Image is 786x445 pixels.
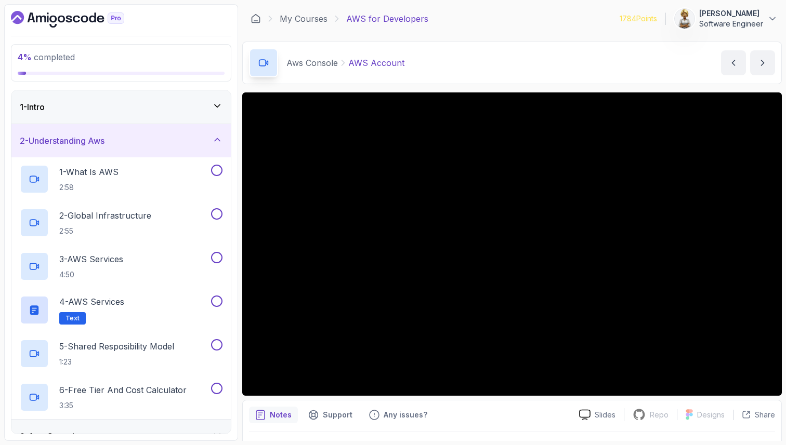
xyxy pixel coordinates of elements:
p: 1:23 [59,357,174,367]
p: 4 - AWS Services [59,295,124,308]
button: previous content [721,50,746,75]
button: Feedback button [363,407,434,423]
button: 2-Understanding Aws [11,124,231,157]
p: Slides [595,410,615,420]
button: Share [733,410,775,420]
h3: 3 - Aws Console [20,430,80,442]
p: Aws Console [286,57,338,69]
button: user profile image[PERSON_NAME]Software Engineer [674,8,778,29]
p: 2:58 [59,182,119,193]
p: Software Engineer [699,19,763,29]
p: 6 - Free Tier And Cost Calculator [59,384,187,396]
a: Dashboard [11,11,148,28]
p: AWS Account [348,57,404,69]
p: 3:35 [59,400,187,411]
p: 4:50 [59,269,123,280]
button: next content [750,50,775,75]
p: AWS for Developers [346,12,428,25]
button: 4-AWS ServicesText [20,295,222,325]
p: Share [755,410,775,420]
button: Support button [302,407,359,423]
h3: 1 - Intro [20,101,45,113]
iframe: 1 - AWS Account [242,92,782,396]
p: 5 - Shared Resposibility Model [59,340,174,353]
p: 1 - What Is AWS [59,166,119,178]
p: 2:55 [59,226,151,236]
span: 4 % [18,52,32,62]
h3: 2 - Understanding Aws [20,134,104,147]
button: 3-AWS Services4:50 [20,252,222,281]
p: 3 - AWS Services [59,253,123,265]
p: 2 - Global Infrastructure [59,209,151,222]
button: 5-Shared Resposibility Model1:23 [20,339,222,368]
button: notes button [249,407,298,423]
a: Dashboard [251,14,261,24]
button: 6-Free Tier And Cost Calculator3:35 [20,383,222,412]
p: Any issues? [384,410,427,420]
p: Repo [650,410,669,420]
p: [PERSON_NAME] [699,8,763,19]
span: Text [65,314,80,322]
p: Designs [697,410,725,420]
a: Slides [571,409,624,420]
p: Support [323,410,352,420]
button: 1-What Is AWS2:58 [20,165,222,194]
img: user profile image [675,9,695,29]
button: 1-Intro [11,90,231,124]
p: Notes [270,410,292,420]
span: completed [18,52,75,62]
a: My Courses [280,12,327,25]
p: 1784 Points [620,14,657,24]
button: 2-Global Infrastructure2:55 [20,208,222,237]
